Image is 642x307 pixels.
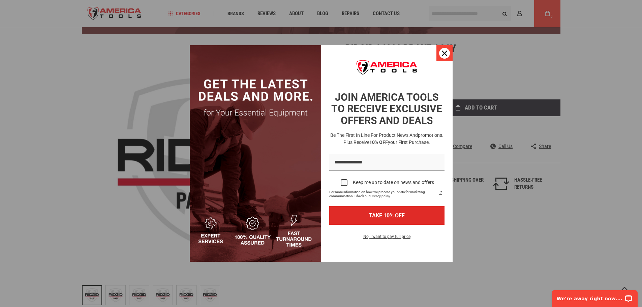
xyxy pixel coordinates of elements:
button: No, I want to pay full price [358,233,416,244]
div: Keep me up to date on news and offers [353,180,434,185]
a: Read our Privacy Policy [436,189,445,197]
svg: link icon [436,189,445,197]
svg: close icon [442,51,447,56]
input: Email field [329,154,445,171]
span: For more information on how we process your data for marketing communication. Check our Privacy p... [329,190,436,198]
iframe: LiveChat chat widget [547,286,642,307]
h3: Be the first in line for product news and [328,132,446,146]
button: Close [436,45,453,61]
strong: 10% OFF [369,140,388,145]
button: TAKE 10% OFF [329,206,445,225]
strong: JOIN AMERICA TOOLS TO RECEIVE EXCLUSIVE OFFERS AND DEALS [331,91,442,126]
